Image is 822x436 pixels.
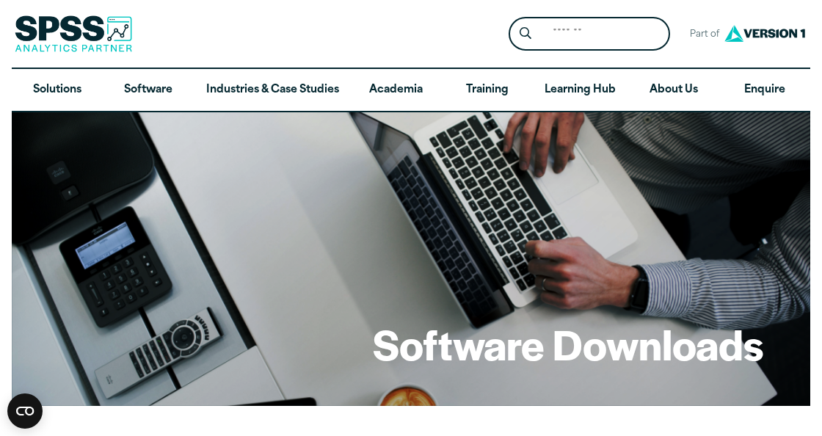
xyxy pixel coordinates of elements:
a: Software [103,69,194,112]
img: Version1 Logo [721,20,809,47]
svg: Search magnifying glass icon [520,27,531,40]
a: Training [442,69,533,112]
a: About Us [628,69,719,112]
form: Site Header Search Form [509,17,670,51]
a: Learning Hub [533,69,628,112]
h1: Software Downloads [373,316,764,371]
nav: Desktop version of site main menu [12,69,811,112]
a: Academia [351,69,442,112]
a: Enquire [719,69,810,112]
img: SPSS Analytics Partner [15,15,132,52]
button: Open CMP widget [7,393,43,429]
a: Industries & Case Studies [194,69,351,112]
span: Part of [682,24,721,46]
a: Solutions [12,69,103,112]
button: Search magnifying glass icon [512,21,539,48]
